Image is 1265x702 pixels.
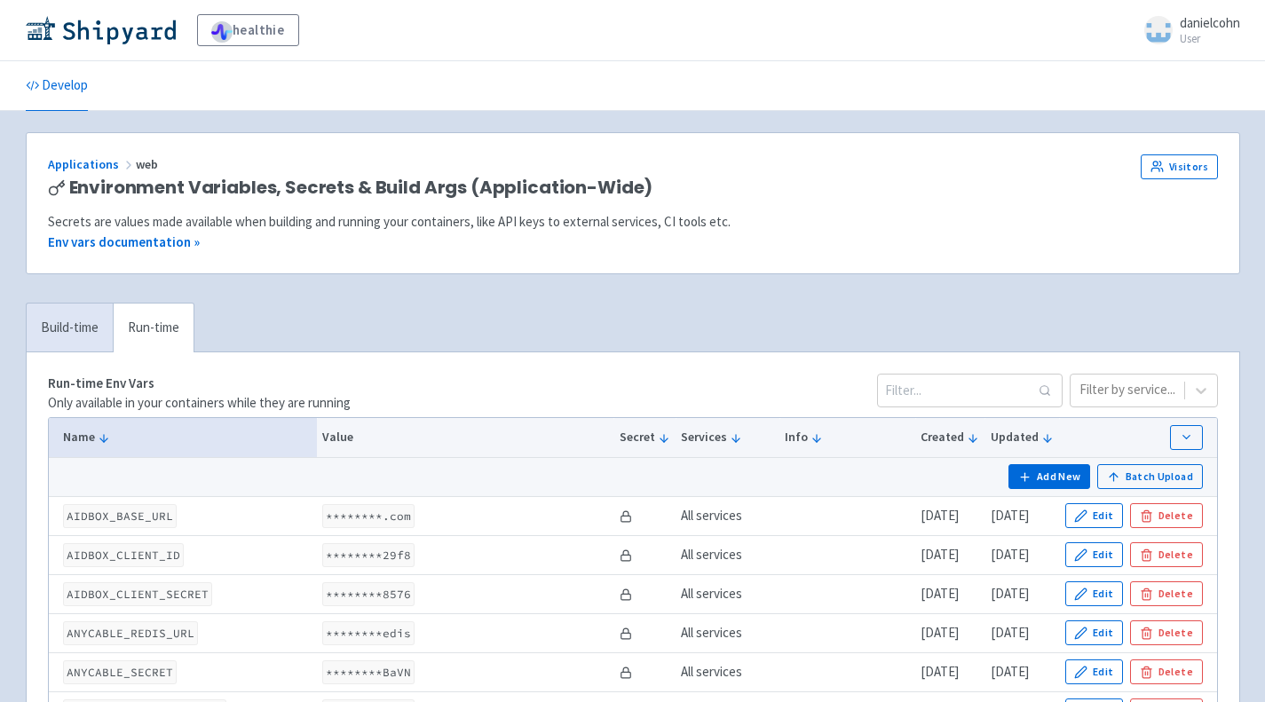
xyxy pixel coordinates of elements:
td: All services [676,535,779,574]
button: Secret [620,428,670,446]
button: Created [921,428,979,446]
button: Info [785,428,909,446]
td: All services [676,496,779,535]
button: Delete [1130,503,1202,528]
button: Delete [1130,581,1202,606]
time: [DATE] [921,507,959,524]
code: ANYCABLE_SECRET [63,660,177,684]
strong: Run-time Env Vars [48,375,154,391]
a: Applications [48,156,136,172]
button: Delete [1130,620,1202,645]
time: [DATE] [921,585,959,602]
td: All services [676,574,779,613]
a: healthie [197,14,299,46]
button: Edit [1065,503,1124,528]
small: User [1180,33,1240,44]
a: Develop [26,61,88,111]
button: Add New [1008,464,1090,489]
time: [DATE] [991,546,1029,563]
time: [DATE] [991,663,1029,680]
button: Name [63,428,312,446]
button: Edit [1065,659,1124,684]
time: [DATE] [991,624,1029,641]
span: Environment Variables, Secrets & Build Args (Application-Wide) [69,177,653,198]
a: danielcohn User [1134,16,1240,44]
td: All services [676,613,779,652]
button: Edit [1065,620,1124,645]
button: Delete [1130,659,1202,684]
a: Build-time [27,304,113,352]
img: Shipyard logo [26,16,176,44]
a: Run-time [113,304,194,352]
div: Secrets are values made available when building and running your containers, like API keys to ext... [48,212,1218,233]
button: Edit [1065,581,1124,606]
button: Batch Upload [1097,464,1203,489]
code: AIDBOX_BASE_URL [63,504,177,528]
time: [DATE] [921,546,959,563]
button: Edit [1065,542,1124,567]
time: [DATE] [921,663,959,680]
a: Visitors [1141,154,1217,179]
p: Only available in your containers while they are running [48,393,351,414]
td: All services [676,652,779,691]
button: Delete [1130,542,1202,567]
code: AIDBOX_CLIENT_SECRET [63,582,212,606]
span: web [136,156,161,172]
time: [DATE] [991,585,1029,602]
button: Updated [991,428,1054,446]
input: Filter... [877,374,1063,407]
button: Services [681,428,773,446]
code: AIDBOX_CLIENT_ID [63,543,184,567]
th: Value [317,418,614,458]
span: danielcohn [1180,14,1240,31]
a: Env vars documentation » [48,233,200,250]
code: ANYCABLE_REDIS_URL [63,621,198,645]
time: [DATE] [991,507,1029,524]
time: [DATE] [921,624,959,641]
